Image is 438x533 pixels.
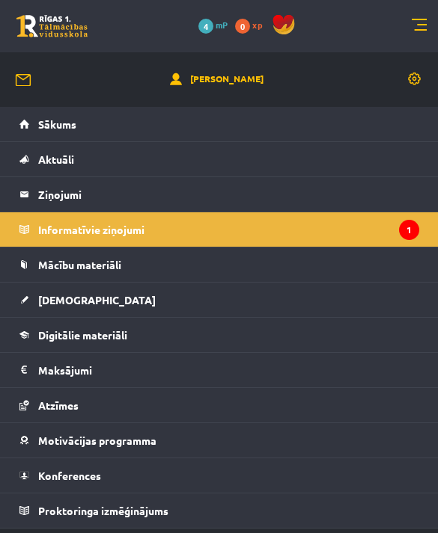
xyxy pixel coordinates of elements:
a: Motivācijas programma [19,423,419,457]
legend: Ziņojumi [38,177,419,212]
span: Mācību materiāli [38,258,121,271]
i: 1 [399,220,419,240]
a: Mācību materiāli [19,247,419,282]
span: Digitālie materiāli [38,328,127,342]
span: Sākums [38,117,76,131]
span: Aktuāli [38,152,74,166]
a: Aktuāli [19,142,419,176]
a: [PERSON_NAME] [170,72,264,87]
span: Motivācijas programma [38,434,156,447]
a: Atzīmes [19,388,419,422]
span: Konferences [38,469,101,482]
a: Digitālie materiāli [19,318,419,352]
span: [DEMOGRAPHIC_DATA] [38,293,156,306]
a: Rīgas 1. Tālmācības vidusskola [16,15,88,37]
a: Sākums [19,107,419,141]
a: Maksājumi [19,353,419,387]
span: 0 [235,19,250,34]
span: mP [216,19,228,31]
a: Konferences [19,458,419,493]
legend: Maksājumi [38,353,419,387]
a: [DEMOGRAPHIC_DATA] [19,283,419,317]
span: Atzīmes [38,398,79,412]
span: 4 [198,19,213,34]
legend: Informatīvie ziņojumi [38,212,419,247]
span: Proktoringa izmēģinājums [38,504,168,517]
a: 0 xp [235,19,270,31]
span: xp [252,19,262,31]
a: Ziņojumi [19,177,419,212]
a: Informatīvie ziņojumi1 [19,212,419,247]
a: Proktoringa izmēģinājums [19,493,419,528]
